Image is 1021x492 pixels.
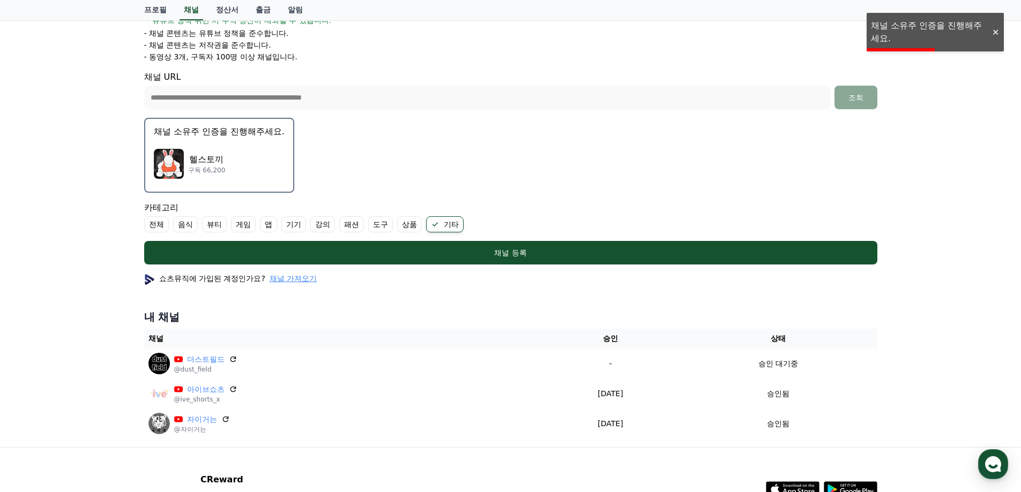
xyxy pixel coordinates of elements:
[144,309,877,324] h4: 내 채널
[144,28,289,39] p: - 채널 콘텐츠는 유튜브 정책을 준수합니다.
[144,71,877,109] div: 채널 URL
[144,51,297,62] p: - 동영상 3개, 구독자 100명 이상 채널입니다.
[188,153,226,166] p: 헬스토끼
[34,355,40,364] span: 홈
[758,358,798,369] p: 승인 대기중
[270,273,317,284] button: 채널 가져오기
[98,356,111,365] span: 대화
[144,201,877,232] div: 카테고리
[541,329,680,349] th: 승인
[174,425,230,434] p: @자이거는
[281,216,306,232] label: 기기
[144,273,317,284] p: 쇼츠뮤직에 가입된 계정인가요?
[767,388,789,399] p: 승인됨
[71,339,138,366] a: 대화
[144,274,155,285] img: profile
[166,355,178,364] span: 설정
[154,149,184,179] img: 헬스토끼
[187,354,225,365] a: 더스트필드
[174,395,237,404] p: @ive_shorts_x
[200,473,331,486] p: CReward
[397,216,422,232] label: 상품
[231,216,256,232] label: 게임
[148,413,170,434] img: 자이거는
[3,339,71,366] a: 홈
[260,216,277,232] label: 앱
[339,216,364,232] label: 패션
[148,383,170,404] img: 아이브쇼츠
[767,418,789,429] p: 승인됨
[166,247,856,258] div: 채널 등록
[834,86,877,109] button: 조회
[839,92,873,103] div: 조회
[188,166,226,175] p: 구독 66,200
[368,216,393,232] label: 도구
[187,384,225,395] a: 아이브쇼츠
[148,353,170,374] img: 더스트필드
[546,358,675,369] p: -
[174,365,237,374] p: @dust_field
[144,329,541,349] th: 채널
[202,216,227,232] label: 뷰티
[144,40,271,50] p: - 채널 콘텐츠는 저작권을 준수합니다.
[187,414,217,425] a: 자이거는
[310,216,335,232] label: 강의
[138,339,206,366] a: 설정
[144,216,169,232] label: 전체
[546,418,675,429] p: [DATE]
[144,241,877,264] button: 채널 등록
[173,216,198,232] label: 음식
[154,125,285,138] p: 채널 소유주 인증을 진행해주세요.
[426,216,464,232] label: 기타
[680,329,877,349] th: 상태
[144,118,294,193] button: 채널 소유주 인증을 진행해주세요. 헬스토끼 헬스토끼 구독 66,200
[546,388,675,399] p: [DATE]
